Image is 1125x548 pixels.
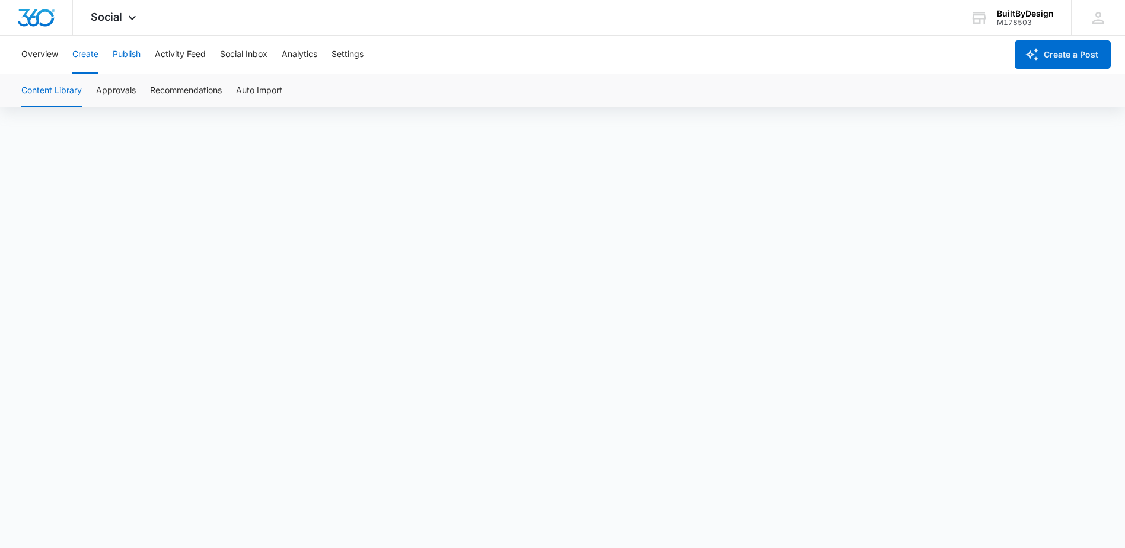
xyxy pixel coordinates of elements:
button: Activity Feed [155,36,206,74]
button: Recommendations [150,74,222,107]
div: account id [997,18,1054,27]
button: Settings [332,36,364,74]
button: Social Inbox [220,36,267,74]
button: Analytics [282,36,317,74]
button: Content Library [21,74,82,107]
button: Create [72,36,98,74]
button: Approvals [96,74,136,107]
button: Overview [21,36,58,74]
button: Create a Post [1015,40,1111,69]
button: Auto Import [236,74,282,107]
button: Publish [113,36,141,74]
span: Social [91,11,122,23]
div: account name [997,9,1054,18]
